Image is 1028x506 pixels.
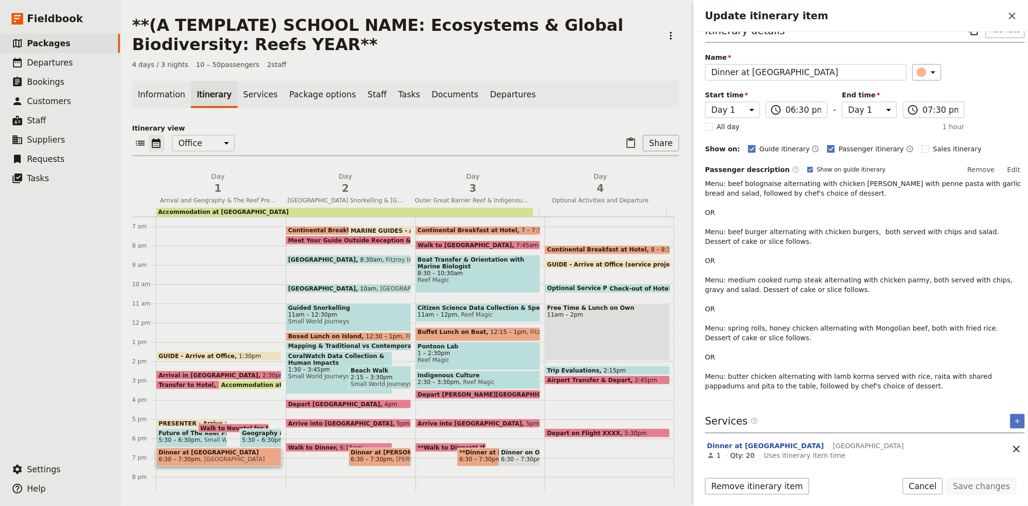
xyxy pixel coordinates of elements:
span: Help [27,484,46,493]
div: 3 pm [132,377,156,385]
a: Documents [426,81,484,108]
span: Check-out of Hotel [610,285,675,292]
span: 5:30pm [625,430,647,436]
span: Name [705,53,907,62]
h2: Update itinerary item [705,9,1004,23]
div: Trip Evaluations2:15pm [545,366,670,375]
a: Package options [283,81,361,108]
span: Walk to Novotel for Presentation & Dinner [200,425,342,431]
div: Geography & The Reef Presentation5:30 – 6:30pm [240,428,281,447]
span: 10 – 50 passengers [196,60,260,69]
span: 2:15pm [603,367,626,373]
div: 7 pm [132,454,156,462]
button: Paste itinerary item [623,135,639,151]
p: Menu: beef bolognaise alternating with chicken [PERSON_NAME] with penne pasta with garlic bread a... [705,179,1025,391]
span: 6:15pm [340,444,362,451]
div: Dinner at [GEOGRAPHIC_DATA]6:30 – 7:30pm[GEOGRAPHIC_DATA] [156,448,281,466]
input: Name [705,64,907,80]
div: Dinner on Own6:30 – 7:30pm [499,448,541,466]
span: [GEOGRAPHIC_DATA] [288,256,360,263]
span: [GEOGRAPHIC_DATA] Snorkelling & [GEOGRAPHIC_DATA] [284,197,408,204]
span: Reef Magic [418,277,538,283]
div: 4 pm [132,396,156,404]
div: CoralWatch Data Collection & Human Impacts1:30 – 3:45pmSmall World Journeys [286,351,392,394]
div: [GEOGRAPHIC_DATA]10am[GEOGRAPHIC_DATA] [286,284,411,293]
span: ​ [792,166,800,173]
span: Optional Service Project, Eco-Organic Banana Farm or Aboriginal Culture Experience [547,285,827,292]
div: Qty: 20 [730,451,755,460]
span: 8:30 – 10:30am [418,270,538,277]
div: PRESENTER - Arrive at [GEOGRAPHIC_DATA] [156,419,227,428]
div: Future of The Reef Presentation5:30 – 6:30pmSmall World Journeys [156,428,227,447]
span: 8 – 8:30am [651,246,683,253]
span: 12:15 – 1pm [490,329,526,340]
div: Depart [PERSON_NAME][GEOGRAPHIC_DATA] [415,390,541,399]
span: 2 staff [267,60,286,69]
span: ​ [750,417,758,425]
div: **Dinner at [GEOGRAPHIC_DATA] Social by [PERSON_NAME]** If dinner on own take this out6:30 – 7:30... [457,448,528,466]
span: Tasks [27,173,49,183]
div: Arrival in [GEOGRAPHIC_DATA]2:30pm [156,371,281,380]
label: Passenger description [705,165,800,174]
span: Future of The Reef Presentation [159,430,225,437]
span: 12:30 – 1pm [366,333,402,340]
span: Guide itinerary [760,144,810,154]
span: Fitzroy Island Adventures [382,256,459,263]
div: Accommodation at [GEOGRAPHIC_DATA] [219,380,281,389]
span: Staff [27,116,46,125]
span: Buffet Lunch on Boat [418,329,491,335]
span: Arrive into [GEOGRAPHIC_DATA] [418,420,527,426]
span: - [833,104,836,118]
button: Share [643,135,679,151]
h2: Day [160,172,276,196]
button: ​ [912,64,941,80]
button: Remove itinerary item [705,478,809,494]
div: Optional Service Project, Eco-Organic Banana Farm or Aboriginal Culture Experience [545,284,651,293]
button: Save changes [947,478,1016,494]
span: Uses itinerary item time [764,451,845,460]
span: ​ [907,104,919,116]
span: Trip Evaluations [547,367,603,373]
button: Add service inclusion [1010,414,1025,428]
span: 2:15 – 3:30pm [351,374,409,381]
button: Remove [963,162,999,177]
span: Small World Journeys [351,381,409,387]
a: Information [132,81,191,108]
span: Depart [PERSON_NAME][GEOGRAPHIC_DATA] [418,391,568,398]
span: [GEOGRAPHIC_DATA] [833,441,904,451]
button: Close drawer [1004,8,1020,24]
span: 6:30 – 7:30pm [501,456,543,463]
span: Walk to Dinner [288,444,340,451]
span: 7 – 7:30am [521,227,554,234]
span: 1 – 2:30pm [418,350,538,357]
div: Boat Transfer & Orientation with Marine Biologist8:30 – 10:30amReef Magic [415,255,541,293]
button: Time shown on guide itinerary [812,143,819,155]
div: Transfer to Hotel3pm [156,380,263,389]
span: Dinner at [GEOGRAPHIC_DATA] [159,449,279,456]
span: 1:30 – 3:45pm [288,366,390,373]
span: 2:45pm [635,377,657,383]
button: Day3Outer Great Barrier Reef & Indigenous Culture [411,172,539,207]
button: Day4Optional Activities and Departure [539,172,667,207]
h1: **(A TEMPLATE) SCHOOL NAME: Ecosystems & Global Biodiversity: Reefs YEAR** [132,15,657,54]
span: Optional Activities and Departure [539,197,663,204]
span: Reef Magic [457,311,493,318]
span: Show on guide itinerary [817,166,886,173]
span: [PERSON_NAME]'s Cafe [392,456,464,463]
span: GUIDE - Arrive at Office [159,353,239,359]
span: Arrival in [GEOGRAPHIC_DATA] [159,372,263,378]
span: Reef Magic [418,357,538,363]
span: Continental Breakfast at Hotel [418,227,522,234]
div: Depart [GEOGRAPHIC_DATA]4pm [286,399,411,409]
span: 1 hour [943,122,964,132]
button: Edit this service option [707,441,824,451]
div: 7 am [132,223,156,230]
div: 2 pm [132,358,156,365]
span: Continental Breakfast at Hotel [288,227,392,234]
a: Services [238,81,284,108]
span: [GEOGRAPHIC_DATA] [200,456,265,463]
span: Citizen Science Data Collection & Species & Predator Identification [418,305,538,311]
span: Requests [27,154,65,164]
span: PRESENTER - Arrive at [GEOGRAPHIC_DATA] [159,420,306,426]
span: Walk to [GEOGRAPHIC_DATA] [418,242,517,248]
